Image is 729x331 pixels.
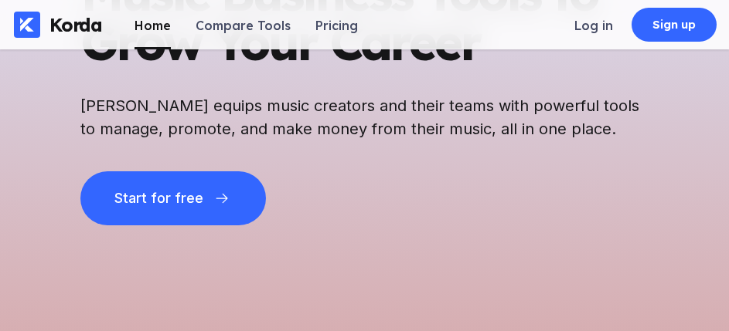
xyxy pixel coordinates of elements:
button: Start for free [80,171,266,225]
h2: [PERSON_NAME] equips music creators and their teams with powerful tools to manage, promote, and m... [80,94,649,140]
div: Home [135,18,171,33]
div: Start for free [114,191,203,206]
div: Compare Tools [196,18,291,33]
div: Sign up [652,17,697,32]
div: Korda [49,13,102,36]
div: Pricing [315,18,358,33]
a: Sign up [632,8,717,42]
div: Log in [574,18,613,33]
